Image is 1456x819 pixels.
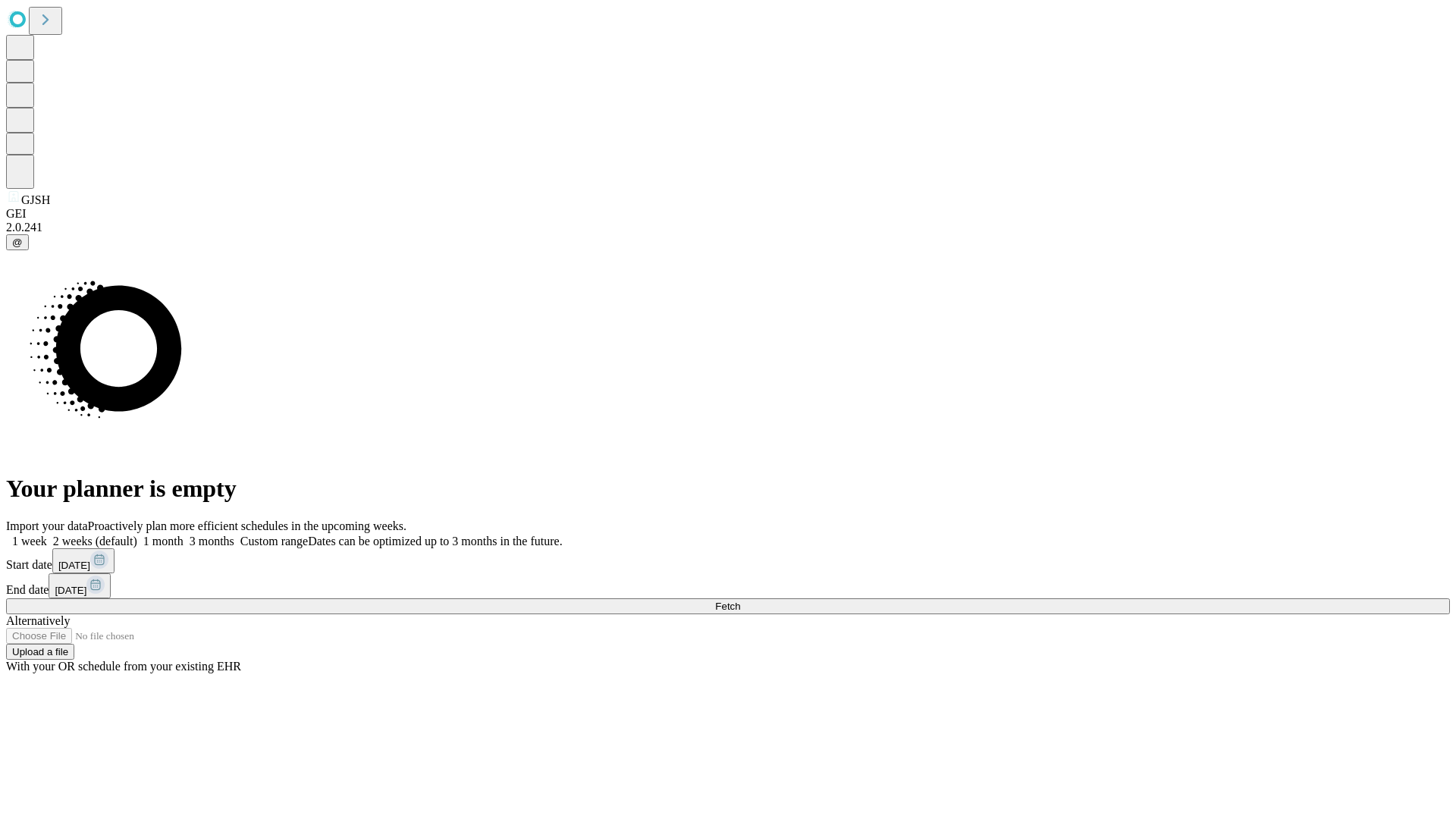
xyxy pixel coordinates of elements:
button: [DATE] [52,548,115,573]
span: 1 month [143,535,184,548]
button: Fetch [6,598,1450,614]
button: [DATE] [49,573,111,598]
button: Upload a file [6,644,74,660]
span: With your OR schedule from your existing EHR [6,660,241,673]
span: Alternatively [6,614,70,627]
span: GJSH [21,193,50,206]
span: Dates can be optimized up to 3 months in the future. [308,535,562,548]
span: Proactively plan more efficient schedules in the upcoming weeks. [88,519,406,532]
span: 2 weeks (default) [53,535,137,548]
span: [DATE] [58,560,90,571]
span: @ [12,237,23,248]
span: 3 months [190,535,234,548]
h1: Your planner is empty [6,475,1450,503]
div: 2.0.241 [6,221,1450,234]
div: End date [6,573,1450,598]
span: Import your data [6,519,88,532]
div: GEI [6,207,1450,221]
span: Fetch [715,601,740,612]
div: Start date [6,548,1450,573]
span: Custom range [240,535,308,548]
span: [DATE] [55,585,86,596]
span: 1 week [12,535,47,548]
button: @ [6,234,29,250]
